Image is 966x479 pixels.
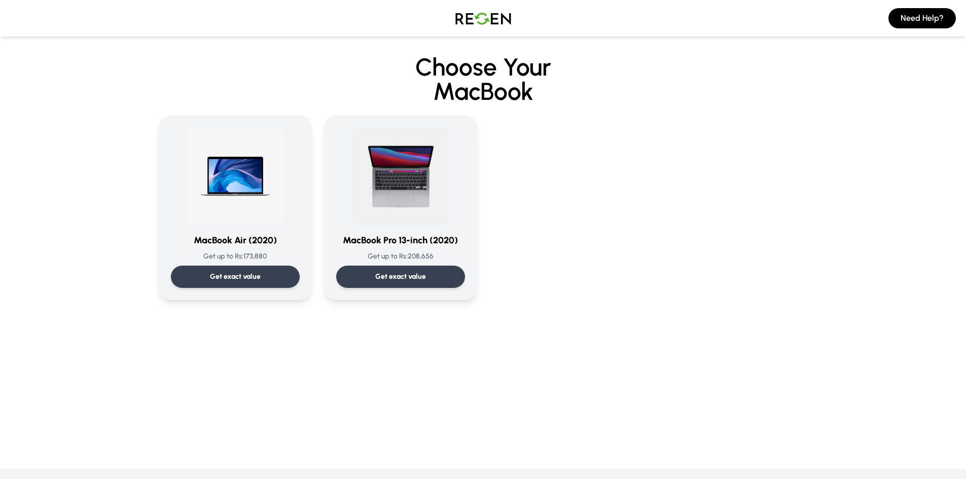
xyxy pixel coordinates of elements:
button: Need Help? [888,8,956,28]
span: MacBook [104,79,863,103]
p: Get up to Rs: 173,880 [171,251,300,262]
span: Choose Your [415,52,551,82]
p: Get exact value [375,272,426,282]
p: Get up to Rs: 208,656 [336,251,465,262]
h3: MacBook Pro 13-inch (2020) [336,233,465,247]
img: MacBook Pro 13-inch (2020) [352,128,449,225]
img: MacBook Air (2020) [187,128,284,225]
img: Logo [448,4,519,32]
h3: MacBook Air (2020) [171,233,300,247]
p: Get exact value [210,272,261,282]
